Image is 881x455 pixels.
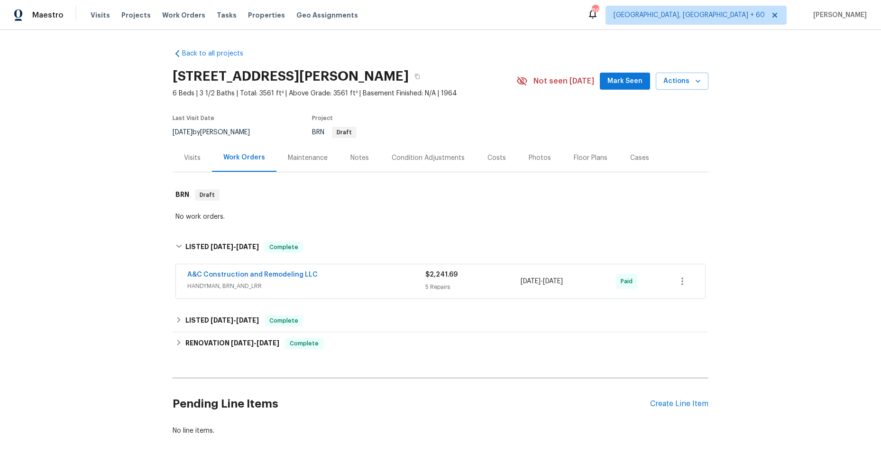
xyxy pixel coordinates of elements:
[223,153,265,162] div: Work Orders
[187,281,425,291] span: HANDYMAN, BRN_AND_LRR
[173,332,708,355] div: RENOVATION [DATE]-[DATE]Complete
[173,382,650,426] h2: Pending Line Items
[91,10,110,20] span: Visits
[211,243,259,250] span: -
[425,282,521,292] div: 5 Repairs
[173,72,409,81] h2: [STREET_ADDRESS][PERSON_NAME]
[173,115,214,121] span: Last Visit Date
[288,153,328,163] div: Maintenance
[173,89,516,98] span: 6 Beds | 3 1/2 Baths | Total: 3561 ft² | Above Grade: 3561 ft² | Basement Finished: N/A | 1964
[196,190,219,200] span: Draft
[333,130,356,135] span: Draft
[521,277,563,286] span: -
[600,73,650,90] button: Mark Seen
[286,339,322,348] span: Complete
[185,338,279,349] h6: RENOVATION
[392,153,465,163] div: Condition Adjustments
[350,153,369,163] div: Notes
[663,75,701,87] span: Actions
[173,232,708,262] div: LISTED [DATE]-[DATE]Complete
[409,68,426,85] button: Copy Address
[312,129,357,136] span: BRN
[185,315,259,326] h6: LISTED
[621,277,636,286] span: Paid
[231,340,279,346] span: -
[266,316,302,325] span: Complete
[607,75,642,87] span: Mark Seen
[533,76,594,86] span: Not seen [DATE]
[592,6,598,15] div: 866
[614,10,765,20] span: [GEOGRAPHIC_DATA], [GEOGRAPHIC_DATA] + 60
[425,271,458,278] span: $2,241.69
[296,10,358,20] span: Geo Assignments
[184,153,201,163] div: Visits
[656,73,708,90] button: Actions
[173,127,261,138] div: by [PERSON_NAME]
[175,212,706,222] div: No work orders.
[650,399,708,409] div: Create Line Item
[173,180,708,210] div: BRN Draft
[257,340,279,346] span: [DATE]
[211,317,259,324] span: -
[173,49,264,58] a: Back to all projects
[231,340,254,346] span: [DATE]
[175,189,189,201] h6: BRN
[217,12,237,19] span: Tasks
[809,10,867,20] span: [PERSON_NAME]
[121,10,151,20] span: Projects
[211,317,233,324] span: [DATE]
[529,153,551,163] div: Photos
[185,241,259,253] h6: LISTED
[248,10,285,20] span: Properties
[543,278,563,285] span: [DATE]
[173,426,708,436] div: No line items.
[266,242,302,252] span: Complete
[173,309,708,332] div: LISTED [DATE]-[DATE]Complete
[236,243,259,250] span: [DATE]
[162,10,205,20] span: Work Orders
[521,278,541,285] span: [DATE]
[487,153,506,163] div: Costs
[32,10,64,20] span: Maestro
[236,317,259,324] span: [DATE]
[187,271,318,278] a: A&C Construction and Remodeling LLC
[211,243,233,250] span: [DATE]
[312,115,333,121] span: Project
[173,129,193,136] span: [DATE]
[574,153,607,163] div: Floor Plans
[630,153,649,163] div: Cases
